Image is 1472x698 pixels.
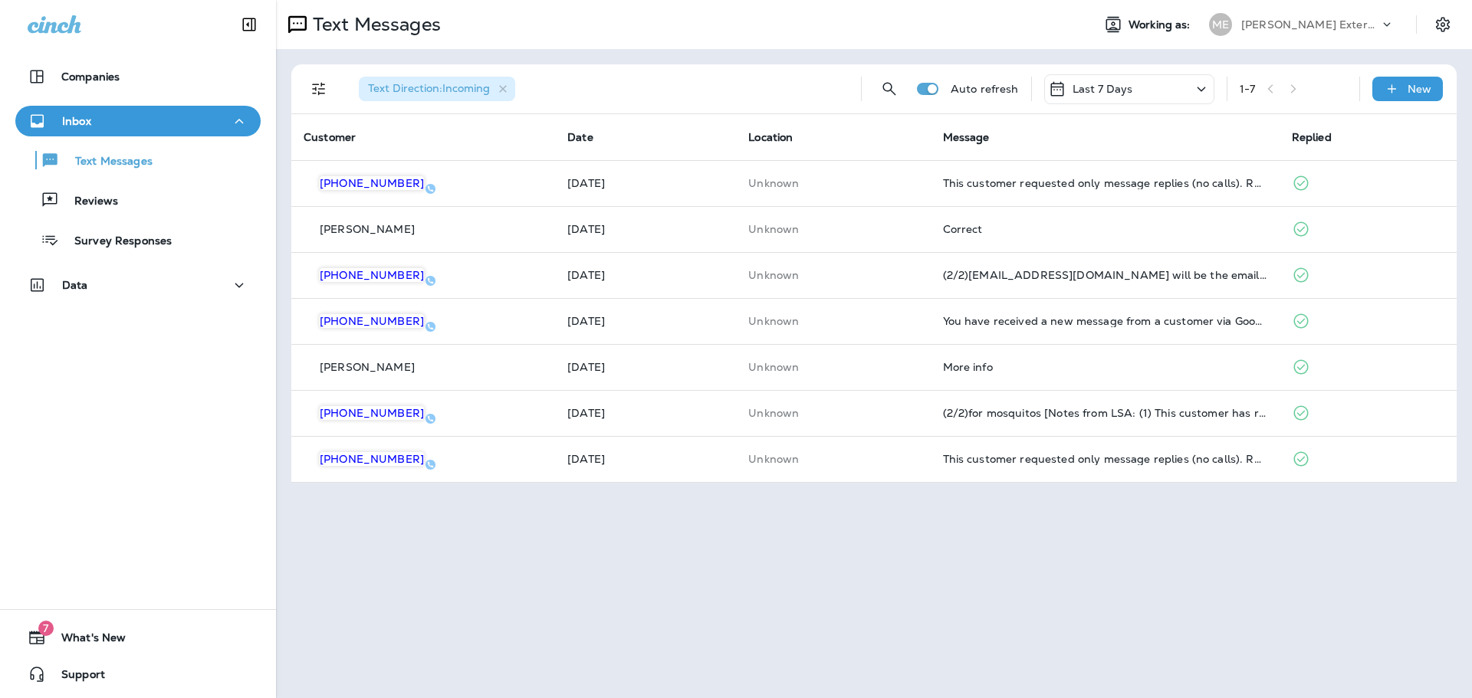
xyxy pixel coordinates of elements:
[15,144,261,176] button: Text Messages
[748,407,918,419] p: This customer does not have a last location and the phone number they messaged is not assigned to...
[61,70,120,83] p: Companies
[359,77,515,101] div: Text Direction:Incoming
[943,315,1267,327] div: You have received a new message from a customer via Google Local Services Ads. Customer Name: , S...
[567,361,724,373] p: Sep 9, 2025 12:11 PM
[748,223,918,235] p: This customer does not have a last location and the phone number they messaged is not assigned to...
[320,361,415,373] p: [PERSON_NAME]
[943,269,1267,281] div: (2/2)Coffey716@msn.com will be the email used to send report. R/ Mike Coffey.
[748,361,918,373] p: This customer does not have a last location and the phone number they messaged is not assigned to...
[307,13,441,36] p: Text Messages
[748,130,793,144] span: Location
[15,622,261,653] button: 7What's New
[567,315,724,327] p: Sep 9, 2025 12:51 PM
[874,74,905,104] button: Search Messages
[320,314,424,328] span: [PHONE_NUMBER]
[943,130,990,144] span: Message
[567,407,724,419] p: Sep 8, 2025 04:06 PM
[943,407,1267,419] div: (2/2)for mosquitos [Notes from LSA: (1) This customer has requested a quote (2) This customer has...
[1209,13,1232,36] div: ME
[567,223,724,235] p: Sep 10, 2025 09:22 AM
[567,453,724,465] p: Sep 8, 2025 03:29 PM
[62,115,91,127] p: Inbox
[60,155,153,169] p: Text Messages
[320,406,424,420] span: [PHONE_NUMBER]
[943,361,1267,373] div: More info
[59,234,172,249] p: Survey Responses
[943,453,1267,465] div: This customer requested only message replies (no calls). Reply here or respond via your LSA dashb...
[368,81,490,95] span: Text Direction : Incoming
[228,9,271,40] button: Collapse Sidebar
[567,130,593,144] span: Date
[46,668,105,687] span: Support
[320,223,415,235] p: [PERSON_NAME]
[15,659,261,690] button: Support
[15,270,261,300] button: Data
[59,195,118,209] p: Reviews
[748,315,918,327] p: This customer does not have a last location and the phone number they messaged is not assigned to...
[1241,18,1379,31] p: [PERSON_NAME] Exterminating
[748,453,918,465] p: This customer does not have a last location and the phone number they messaged is not assigned to...
[320,176,424,190] span: [PHONE_NUMBER]
[38,621,54,636] span: 7
[951,83,1019,95] p: Auto refresh
[1292,130,1332,144] span: Replied
[1429,11,1457,38] button: Settings
[943,223,1267,235] div: Correct
[567,269,724,281] p: Sep 9, 2025 02:17 PM
[748,269,918,281] p: This customer does not have a last location and the phone number they messaged is not assigned to...
[15,106,261,136] button: Inbox
[1129,18,1194,31] span: Working as:
[1073,83,1133,95] p: Last 7 Days
[15,61,261,92] button: Companies
[1240,83,1255,95] div: 1 - 7
[15,184,261,216] button: Reviews
[567,177,724,189] p: Sep 12, 2025 02:44 PM
[15,224,261,256] button: Survey Responses
[748,177,918,189] p: This customer does not have a last location and the phone number they messaged is not assigned to...
[320,452,424,466] span: [PHONE_NUMBER]
[46,631,126,650] span: What's New
[304,74,334,104] button: Filters
[1408,83,1431,95] p: New
[320,268,424,282] span: [PHONE_NUMBER]
[304,130,356,144] span: Customer
[62,279,88,291] p: Data
[943,177,1267,189] div: This customer requested only message replies (no calls). Reply here or respond via your LSA dashb...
